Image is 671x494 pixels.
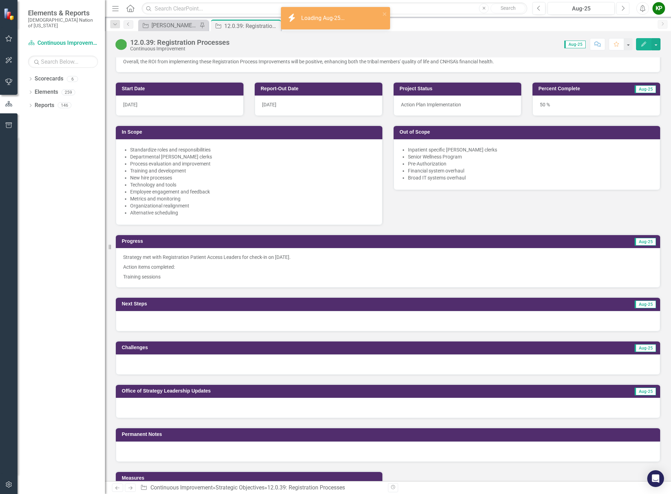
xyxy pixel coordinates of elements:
h3: Measures [122,475,379,481]
img: CI Action Plan Approved/In Progress [115,39,127,50]
div: Open Intercom Messenger [647,470,664,487]
h3: Office of Strategy Leadership Updates [122,388,551,394]
span: [DATE] [123,102,137,107]
p: Pre-Authorization​ [408,160,653,167]
p: Standardize roles and responsibilities​ [130,146,375,153]
div: Continuous Improvement [130,46,229,51]
div: 12.0.39: Registration Processes [130,38,229,46]
button: KP [652,2,665,15]
h3: Challenges [122,345,412,350]
h3: Project Status [400,86,518,91]
a: Continuous Improvement [28,39,98,47]
p: Training and development​ [130,167,375,174]
span: [DATE] [262,102,276,107]
div: 12.0.39: Registration Processes [267,484,345,491]
p: Broad IT systems overhaul [408,174,653,181]
p: Senior Wellness Program​ [408,153,653,160]
div: 259 [62,89,75,95]
p: Technology and tools​ [130,181,375,188]
div: 12.0.39: Registration Processes [224,22,279,30]
div: » » [140,484,383,492]
p: Financial system overhaul​ [408,167,653,174]
span: Search [501,5,516,11]
span: Aug-25 [635,85,656,93]
h3: Percent Complete [538,86,616,91]
button: Search [490,3,525,13]
span: Aug-25 [635,344,656,352]
span: Aug-25 [635,388,656,395]
h3: Start Date [122,86,240,91]
p: Metrics and monitoring​ [130,195,375,202]
div: 146 [58,103,71,108]
h3: Report-Out Date [261,86,379,91]
p: ​Overall, the ROI from implementing these Registration Process Improvements will be positive, enh... [123,58,653,65]
button: close [382,10,387,18]
p: Inpatient specific [PERSON_NAME] clerks​ [408,146,653,153]
div: Loading Aug-25... [301,14,346,22]
p: Action items completed: [123,262,653,272]
p: Departmental [PERSON_NAME] clerks​ [130,153,375,160]
p: Strategy met with Registration Patient Access Leaders for check-in on [DATE]. [123,254,653,262]
input: Search Below... [28,56,98,68]
a: [PERSON_NAME] SO's [140,21,198,30]
span: Aug-25 [635,238,656,246]
p: Training sessions [123,272,653,280]
a: Strategic Objectives [216,484,264,491]
h3: Next Steps [122,301,408,306]
div: [PERSON_NAME] SO's [151,21,198,30]
button: Aug-25 [548,2,615,15]
h3: Progress [122,239,384,244]
a: Scorecards [35,75,63,83]
span: Aug-25 [635,301,656,308]
a: Reports [35,101,54,110]
img: ClearPoint Strategy [3,8,16,20]
input: Search ClearPoint... [142,2,527,15]
p: Alternative scheduling [130,209,375,216]
p: Employee engagement and feedback​ [130,188,375,195]
span: Aug-25 [564,41,586,48]
div: 6 [67,76,78,82]
a: Elements [35,88,58,96]
p: New hire processes​ [130,174,375,181]
p: Process evaluation and improvement​ [130,160,375,167]
h3: Out of Scope [400,129,657,135]
a: Continuous Improvement [150,484,213,491]
p: Organizational realignment​ [130,202,375,209]
h3: Permanent Notes [122,432,657,437]
div: Aug-25 [550,5,612,13]
span: Action Plan Implementation [401,102,461,107]
h3: In Scope [122,129,379,135]
span: Elements & Reports [28,9,98,17]
small: [DEMOGRAPHIC_DATA] Nation of [US_STATE] [28,17,98,29]
div: 50 % [532,96,660,116]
